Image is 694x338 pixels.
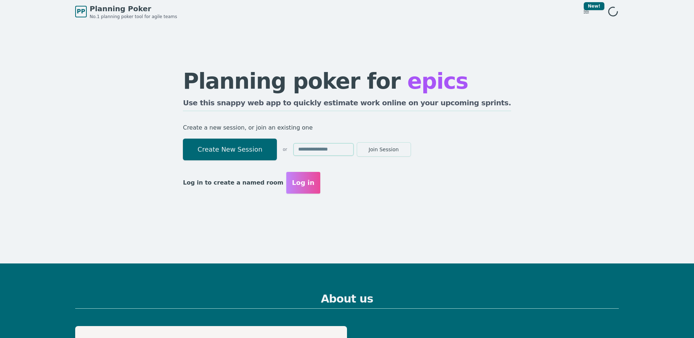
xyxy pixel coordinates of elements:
[584,2,604,10] div: New!
[90,4,177,14] span: Planning Poker
[580,5,593,18] button: New!
[292,178,314,188] span: Log in
[286,172,320,194] button: Log in
[183,123,511,133] p: Create a new session, or join an existing one
[357,142,411,157] button: Join Session
[183,178,283,188] p: Log in to create a named room
[183,98,511,111] h2: Use this snappy web app to quickly estimate work online on your upcoming sprints.
[77,7,85,16] span: PP
[75,4,177,20] a: PPPlanning PokerNo.1 planning poker tool for agile teams
[407,68,468,94] span: epics
[183,70,511,92] h1: Planning poker for
[283,147,287,152] span: or
[75,292,619,309] h2: About us
[183,139,277,160] button: Create New Session
[90,14,177,20] span: No.1 planning poker tool for agile teams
